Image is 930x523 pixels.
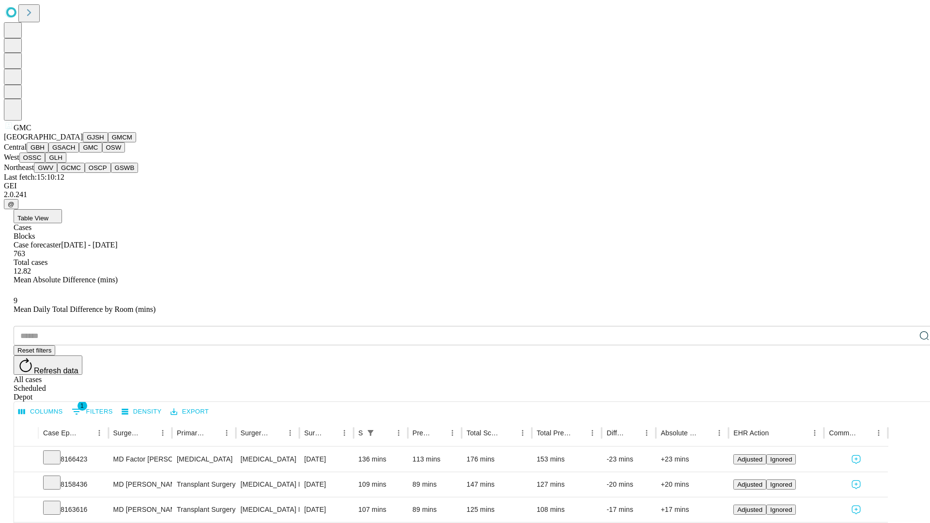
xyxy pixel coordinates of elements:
span: [DATE] - [DATE] [61,241,117,249]
span: 9 [14,296,17,305]
div: 125 mins [466,497,527,522]
button: Adjusted [733,479,766,490]
span: Ignored [770,481,792,488]
button: Sort [142,426,156,440]
span: Adjusted [737,506,762,513]
div: MD [PERSON_NAME] [113,472,167,497]
button: Reset filters [14,345,55,355]
div: +23 mins [661,447,724,472]
span: @ [8,200,15,208]
div: [MEDICAL_DATA] REVISION [MEDICAL_DATA] CANNULA OR [MEDICAL_DATA] [241,497,294,522]
button: Expand [19,477,33,493]
button: Menu [338,426,351,440]
button: Sort [626,426,640,440]
div: -20 mins [606,472,651,497]
div: 1 active filter [364,426,377,440]
span: Total cases [14,258,47,266]
button: Menu [808,426,821,440]
button: OSCP [85,163,111,173]
div: Total Predicted Duration [537,429,572,437]
div: -23 mins [606,447,651,472]
div: MD [PERSON_NAME] [113,497,167,522]
button: Expand [19,451,33,468]
div: Difference [606,429,625,437]
button: Ignored [766,505,796,515]
div: Absolute Difference [661,429,698,437]
div: [DATE] [304,497,349,522]
div: 153 mins [537,447,597,472]
button: Ignored [766,479,796,490]
div: Comments [829,429,857,437]
span: Adjusted [737,481,762,488]
button: Menu [516,426,529,440]
div: Total Scheduled Duration [466,429,501,437]
div: 89 mins [413,472,457,497]
span: Last fetch: 15:10:12 [4,173,64,181]
button: Menu [392,426,405,440]
div: 127 mins [537,472,597,497]
span: Ignored [770,506,792,513]
div: Case Epic Id [43,429,78,437]
div: 113 mins [413,447,457,472]
button: Ignored [766,454,796,464]
button: GCMC [57,163,85,173]
span: Reset filters [17,347,51,354]
button: Adjusted [733,454,766,464]
span: 1 [77,401,87,411]
button: @ [4,199,18,209]
span: Mean Daily Total Difference by Room (mins) [14,305,155,313]
button: Sort [699,426,713,440]
div: EHR Action [733,429,769,437]
span: [GEOGRAPHIC_DATA] [4,133,83,141]
span: Adjusted [737,456,762,463]
div: 109 mins [358,472,403,497]
div: [MEDICAL_DATA] [177,447,231,472]
button: GMC [79,142,102,153]
button: Sort [206,426,220,440]
div: Surgery Date [304,429,323,437]
button: Sort [79,426,93,440]
button: Refresh data [14,355,82,375]
button: Sort [770,426,783,440]
div: [MEDICAL_DATA] REVISION [MEDICAL_DATA] CANNULA OR [MEDICAL_DATA] [241,472,294,497]
button: Sort [572,426,586,440]
div: 89 mins [413,497,457,522]
div: 2.0.241 [4,190,926,199]
div: 8166423 [43,447,104,472]
div: Predicted In Room Duration [413,429,432,437]
div: [DATE] [304,447,349,472]
button: Menu [586,426,599,440]
button: Density [119,404,164,419]
div: 136 mins [358,447,403,472]
div: 8158436 [43,472,104,497]
button: GJSH [83,132,108,142]
span: 763 [14,249,25,258]
button: Show filters [364,426,377,440]
button: Menu [283,426,297,440]
button: GLH [45,153,66,163]
div: Transplant Surgery [177,497,231,522]
button: Sort [324,426,338,440]
span: Case forecaster [14,241,61,249]
button: Select columns [16,404,65,419]
span: Refresh data [34,367,78,375]
div: Primary Service [177,429,205,437]
button: Sort [270,426,283,440]
div: 107 mins [358,497,403,522]
button: GWV [34,163,57,173]
span: GMC [14,123,31,132]
div: [MEDICAL_DATA] [241,447,294,472]
button: Sort [432,426,446,440]
div: Transplant Surgery [177,472,231,497]
button: Menu [446,426,459,440]
div: +17 mins [661,497,724,522]
div: Surgeon Name [113,429,141,437]
span: Central [4,143,27,151]
div: [DATE] [304,472,349,497]
button: Menu [640,426,653,440]
button: Show filters [69,404,115,419]
span: Table View [17,215,48,222]
button: GSWB [111,163,139,173]
button: Menu [713,426,726,440]
div: +20 mins [661,472,724,497]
